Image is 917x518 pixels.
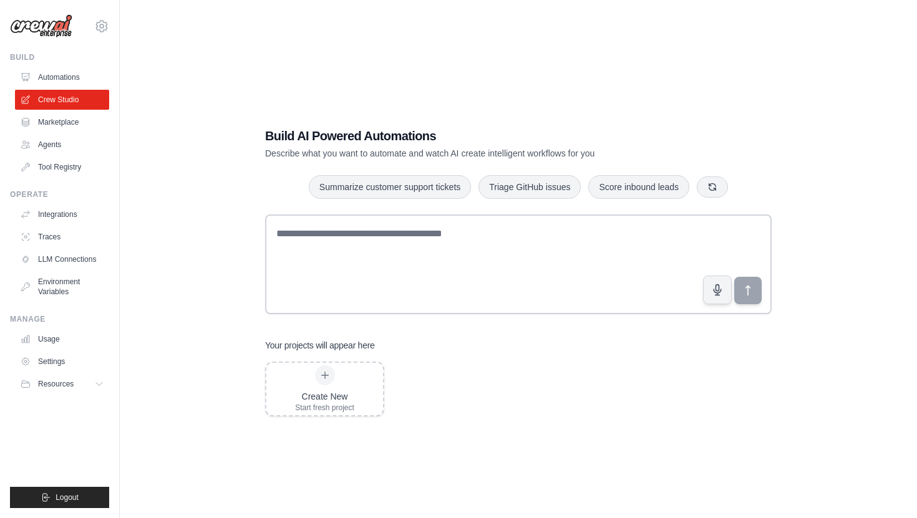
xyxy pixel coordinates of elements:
[10,14,72,38] img: Logo
[295,390,354,403] div: Create New
[15,374,109,394] button: Resources
[15,227,109,247] a: Traces
[15,67,109,87] a: Automations
[15,249,109,269] a: LLM Connections
[478,175,581,199] button: Triage GitHub issues
[703,276,732,304] button: Click to speak your automation idea
[15,352,109,372] a: Settings
[38,379,74,389] span: Resources
[309,175,471,199] button: Summarize customer support tickets
[10,52,109,62] div: Build
[15,272,109,302] a: Environment Variables
[265,339,375,352] h3: Your projects will appear here
[588,175,689,199] button: Score inbound leads
[265,147,684,160] p: Describe what you want to automate and watch AI create intelligent workflows for you
[15,135,109,155] a: Agents
[15,329,109,349] a: Usage
[15,157,109,177] a: Tool Registry
[265,127,684,145] h1: Build AI Powered Automations
[15,90,109,110] a: Crew Studio
[10,314,109,324] div: Manage
[10,487,109,508] button: Logout
[15,204,109,224] a: Integrations
[697,176,728,198] button: Get new suggestions
[56,492,79,502] span: Logout
[295,403,354,413] div: Start fresh project
[10,189,109,199] div: Operate
[15,112,109,132] a: Marketplace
